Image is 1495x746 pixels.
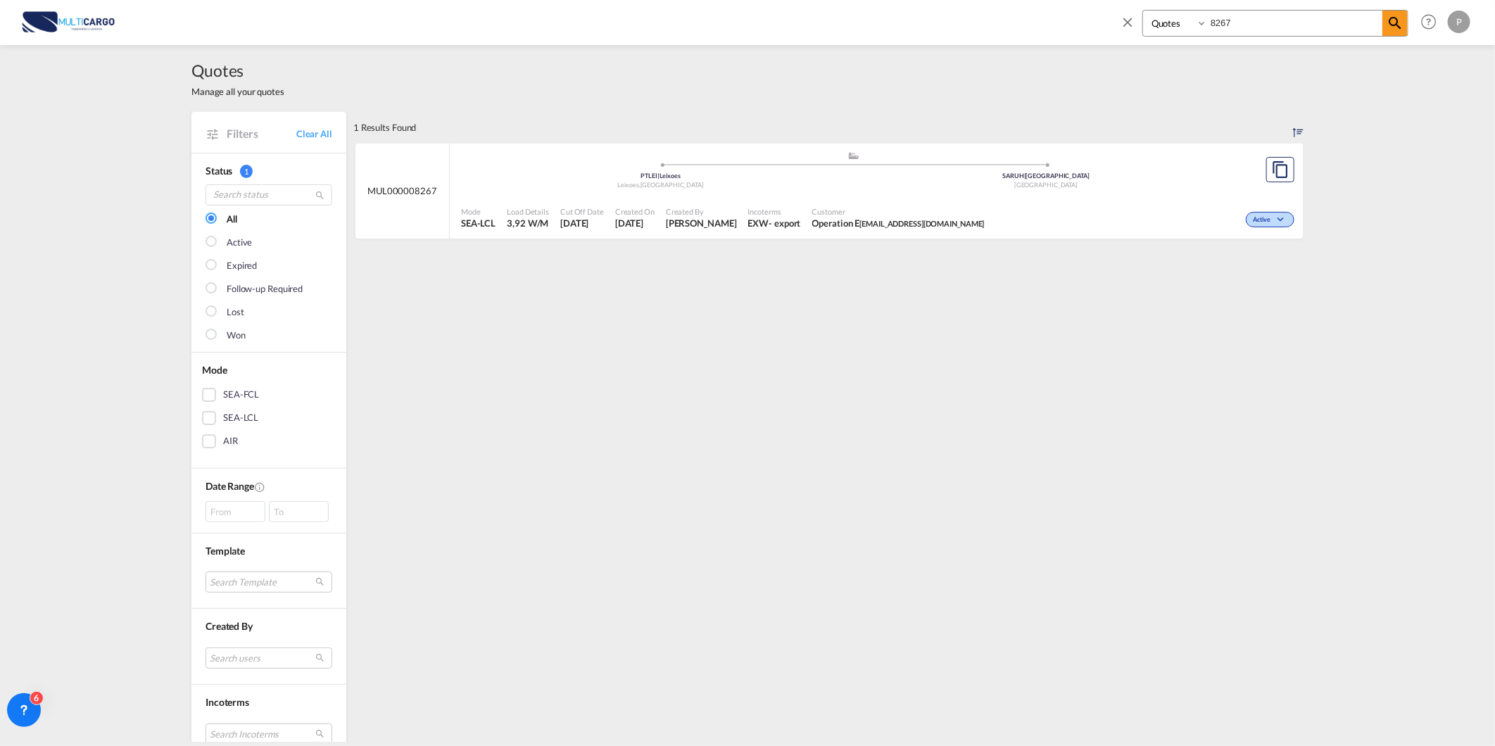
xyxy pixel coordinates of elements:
[812,206,985,217] span: Customer
[560,206,604,217] span: Cut Off Date
[206,501,332,522] span: From To
[227,236,252,250] div: Active
[240,165,253,178] span: 1
[666,217,737,229] span: Patricia Barroso
[748,217,801,229] div: EXW export
[202,388,336,402] md-checkbox: SEA-FCL
[507,217,548,229] span: 3,92 W/M
[641,172,681,179] span: PTLEI Leixoes
[1274,216,1291,224] md-icon: icon-chevron-down
[206,696,249,708] span: Incoterms
[296,127,332,140] a: Clear All
[657,172,660,179] span: |
[355,144,1304,239] div: MUL000008267 assets/icons/custom/ship-fill.svgassets/icons/custom/roll-o-plane.svgOriginLeixoes P...
[1002,172,1090,179] span: SARUH [GEOGRAPHIC_DATA]
[1448,11,1470,33] div: P
[191,59,284,82] span: Quotes
[1266,157,1294,182] button: Copy Quote
[748,217,769,229] div: EXW
[206,620,253,632] span: Created By
[191,85,284,98] span: Manage all your quotes
[202,411,336,425] md-checkbox: SEA-LCL
[1272,161,1289,178] md-icon: assets/icons/custom/copyQuote.svg
[1382,11,1408,36] span: icon-magnify
[812,217,985,229] span: Operation E ops2@everest-hkj.com
[227,213,237,227] div: All
[1024,172,1026,179] span: |
[254,481,265,493] md-icon: Created On
[1120,10,1142,44] span: icon-close
[748,206,801,217] span: Incoterms
[206,165,232,177] span: Status
[227,259,257,273] div: Expired
[1293,112,1304,143] div: Sort by: Created On
[202,364,227,376] span: Mode
[269,501,329,522] div: To
[223,434,238,448] div: AIR
[461,217,496,229] span: SEA-LCL
[227,305,244,320] div: Lost
[1246,212,1294,227] div: Change Status Here
[1120,14,1135,30] md-icon: icon-close
[461,206,496,217] span: Mode
[202,434,336,448] md-checkbox: AIR
[1207,11,1382,35] input: Enter Quotation Number
[367,184,437,197] span: MUL000008267
[615,217,655,229] span: 1 Sep 2025
[617,181,640,189] span: Leixoes
[560,217,604,229] span: 1 Sep 2025
[1417,10,1441,34] span: Help
[1254,215,1274,225] span: Active
[1387,15,1403,32] md-icon: icon-magnify
[641,181,704,189] span: [GEOGRAPHIC_DATA]
[227,282,303,296] div: Follow-up Required
[859,219,984,228] span: [EMAIL_ADDRESS][DOMAIN_NAME]
[223,388,259,402] div: SEA-FCL
[353,112,417,143] div: 1 Results Found
[21,6,116,38] img: 82db67801a5411eeacfdbd8acfa81e61.png
[206,480,254,492] span: Date Range
[666,206,737,217] span: Created By
[845,152,862,159] md-icon: assets/icons/custom/ship-fill.svg
[615,206,655,217] span: Created On
[227,329,246,343] div: Won
[223,411,258,425] div: SEA-LCL
[206,545,245,557] span: Template
[639,181,641,189] span: ,
[315,190,325,201] md-icon: icon-magnify
[206,164,332,178] div: Status 1
[1014,181,1078,189] span: [GEOGRAPHIC_DATA]
[1417,10,1448,35] div: Help
[769,217,800,229] div: - export
[206,501,265,522] div: From
[507,206,549,217] span: Load Details
[206,184,332,206] input: Search status
[227,126,296,141] span: Filters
